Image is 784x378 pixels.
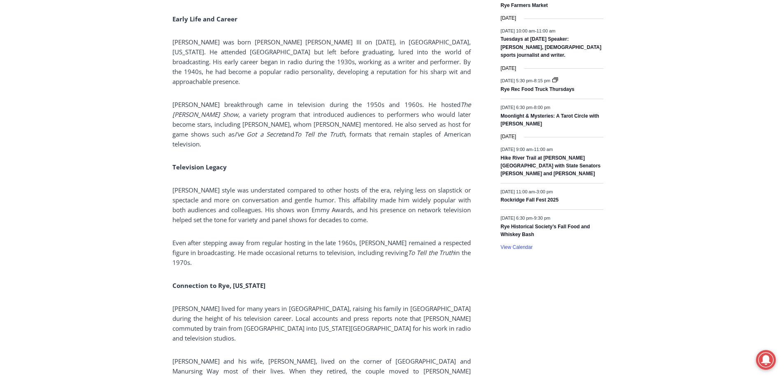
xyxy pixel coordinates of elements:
time: - [500,104,550,109]
time: - [500,78,551,83]
a: Rye Rec Food Truck Thursdays [500,86,574,93]
b: Television Legacy [172,163,227,171]
a: Moonlight & Mysteries: A Tarot Circle with [PERSON_NAME] [500,113,599,128]
em: To Tell the Truth [408,248,454,257]
span: [DATE] 9:00 am [500,146,532,151]
span: [PERSON_NAME] lived for many years in [GEOGRAPHIC_DATA], raising his family in [GEOGRAPHIC_DATA] ... [172,304,471,342]
span: 8:00 pm [534,104,550,109]
span: To Tell the Truth [294,130,344,138]
b: Early Life and Career [172,15,237,23]
em: The [PERSON_NAME] Show [172,100,471,118]
time: - [500,28,555,33]
time: [DATE] [500,65,516,72]
span: I’ve Got a Secret [235,130,284,138]
span: [PERSON_NAME] was born [PERSON_NAME] [PERSON_NAME] III on [DATE], in [GEOGRAPHIC_DATA], [US_STATE... [172,38,471,86]
span: 11:00 am [537,28,556,33]
span: 9:30 pm [534,215,550,220]
span: [DATE] 11:00 am [500,189,535,194]
time: - [500,146,553,151]
span: [PERSON_NAME] breakthrough came in television during the 1950s and 1960s. He hosted , a variety p... [172,100,471,138]
span: Even after stepping away from regular hosting in the late 1960s, [PERSON_NAME] remained a respect... [172,239,471,267]
time: [DATE] [500,14,516,22]
span: [DATE] 6:30 pm [500,104,532,109]
a: Tuesdays at [DATE] Speaker: [PERSON_NAME], [DEMOGRAPHIC_DATA] sports journalist and writer. [500,36,601,59]
time: - [500,189,553,194]
a: Rye Historical Society’s Fall Food and Whiskey Bash [500,224,590,238]
span: 8:15 pm [534,78,550,83]
b: Connection to Rye, [US_STATE] [172,281,265,290]
a: Rockridge Fall Fest 2025 [500,197,558,204]
span: [PERSON_NAME] style was understated compared to other hosts of the era, relying less on slapstick... [172,186,471,224]
span: [DATE] 5:30 pm [500,78,532,83]
span: and [284,130,294,138]
a: View Calendar [500,244,533,250]
span: [DATE] 6:30 pm [500,215,532,220]
span: 3:00 pm [537,189,553,194]
time: - [500,215,550,220]
time: [DATE] [500,133,516,141]
a: Rye Farmers Market [500,2,548,9]
a: Hike River Trail at [PERSON_NAME][GEOGRAPHIC_DATA] with State Senators [PERSON_NAME] and [PERSON_... [500,155,600,178]
span: [DATE] 10:00 am [500,28,535,33]
span: 11:00 am [534,146,553,151]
